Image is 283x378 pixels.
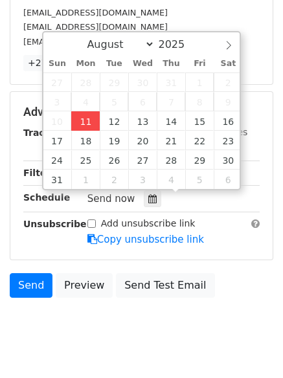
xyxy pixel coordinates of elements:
[23,128,67,138] strong: Tracking
[185,92,214,111] span: August 8, 2025
[71,60,100,68] span: Mon
[128,72,157,92] span: July 30, 2025
[87,193,135,205] span: Send now
[185,111,214,131] span: August 15, 2025
[214,170,242,189] span: September 6, 2025
[214,72,242,92] span: August 2, 2025
[185,60,214,68] span: Fri
[100,170,128,189] span: September 2, 2025
[128,150,157,170] span: August 27, 2025
[10,273,52,298] a: Send
[157,150,185,170] span: August 28, 2025
[100,60,128,68] span: Tue
[71,170,100,189] span: September 1, 2025
[100,111,128,131] span: August 12, 2025
[71,72,100,92] span: July 28, 2025
[43,131,72,150] span: August 17, 2025
[214,150,242,170] span: August 30, 2025
[43,60,72,68] span: Sun
[23,192,70,203] strong: Schedule
[23,8,168,17] small: [EMAIL_ADDRESS][DOMAIN_NAME]
[87,234,204,245] a: Copy unsubscribe link
[185,131,214,150] span: August 22, 2025
[128,131,157,150] span: August 20, 2025
[43,111,72,131] span: August 10, 2025
[100,92,128,111] span: August 5, 2025
[214,60,242,68] span: Sat
[218,316,283,378] iframe: Chat Widget
[100,131,128,150] span: August 19, 2025
[157,131,185,150] span: August 21, 2025
[100,72,128,92] span: July 29, 2025
[23,37,168,47] small: [EMAIL_ADDRESS][DOMAIN_NAME]
[214,92,242,111] span: August 9, 2025
[23,168,56,178] strong: Filters
[157,60,185,68] span: Thu
[185,170,214,189] span: September 5, 2025
[128,111,157,131] span: August 13, 2025
[23,219,87,229] strong: Unsubscribe
[56,273,113,298] a: Preview
[128,92,157,111] span: August 6, 2025
[116,273,214,298] a: Send Test Email
[43,72,72,92] span: July 27, 2025
[157,72,185,92] span: July 31, 2025
[157,92,185,111] span: August 7, 2025
[128,60,157,68] span: Wed
[43,92,72,111] span: August 3, 2025
[71,111,100,131] span: August 11, 2025
[23,105,260,119] h5: Advanced
[185,150,214,170] span: August 29, 2025
[101,217,196,230] label: Add unsubscribe link
[71,131,100,150] span: August 18, 2025
[157,170,185,189] span: September 4, 2025
[43,150,72,170] span: August 24, 2025
[43,170,72,189] span: August 31, 2025
[157,111,185,131] span: August 14, 2025
[23,55,78,71] a: +27 more
[71,92,100,111] span: August 4, 2025
[155,38,201,50] input: Year
[214,131,242,150] span: August 23, 2025
[214,111,242,131] span: August 16, 2025
[71,150,100,170] span: August 25, 2025
[128,170,157,189] span: September 3, 2025
[185,72,214,92] span: August 1, 2025
[100,150,128,170] span: August 26, 2025
[23,22,168,32] small: [EMAIL_ADDRESS][DOMAIN_NAME]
